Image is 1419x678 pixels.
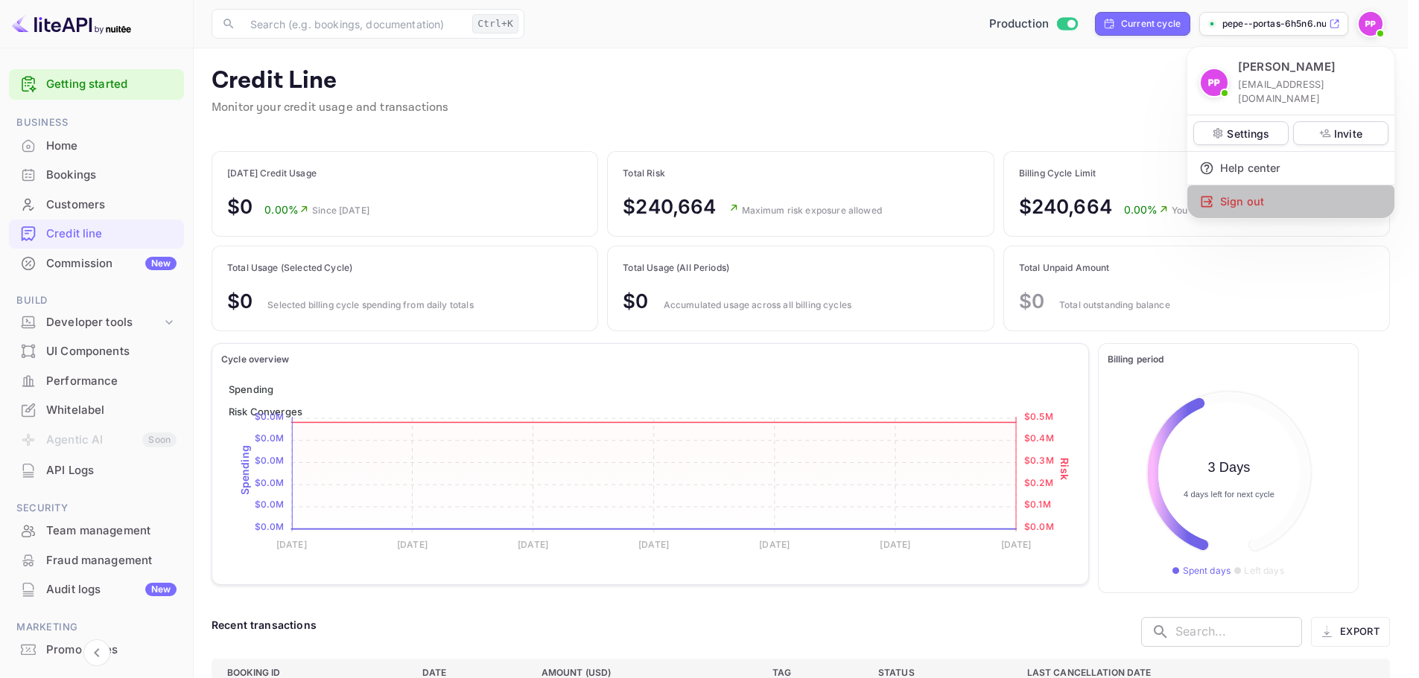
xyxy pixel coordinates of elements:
img: Pepe Portas [1201,69,1228,96]
div: Sign out [1187,185,1394,218]
p: Settings [1227,126,1269,141]
p: [EMAIL_ADDRESS][DOMAIN_NAME] [1238,77,1383,106]
div: Help center [1187,152,1394,185]
p: [PERSON_NAME] [1238,59,1336,76]
p: Invite [1334,126,1362,141]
